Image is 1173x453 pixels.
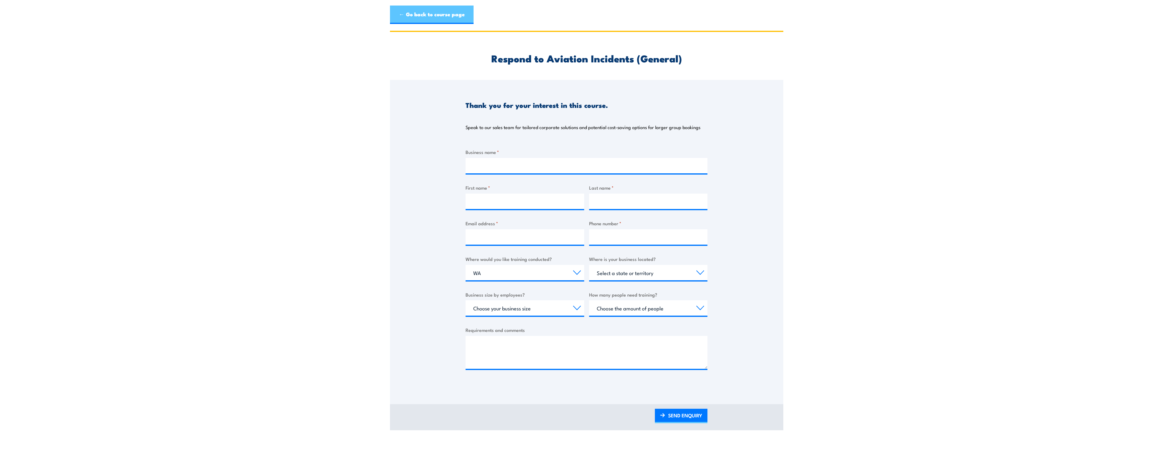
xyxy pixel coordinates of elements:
[589,184,708,191] label: Last name
[466,124,700,130] p: Speak to our sales team for tailored corporate solutions and potential cost-saving options for la...
[589,220,708,227] label: Phone number
[466,291,584,298] label: Business size by employees?
[466,148,707,156] label: Business name
[466,220,584,227] label: Email address
[466,184,584,191] label: First name
[589,291,708,298] label: How many people need training?
[655,409,707,423] a: SEND ENQUIRY
[466,54,707,62] h2: Respond to Aviation Incidents (General)
[466,255,584,262] label: Where would you like training conducted?
[390,6,474,24] a: ← Go back to course page
[466,101,608,108] h3: Thank you for your interest in this course.
[589,255,708,262] label: Where is your business located?
[466,326,707,333] label: Requirements and comments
